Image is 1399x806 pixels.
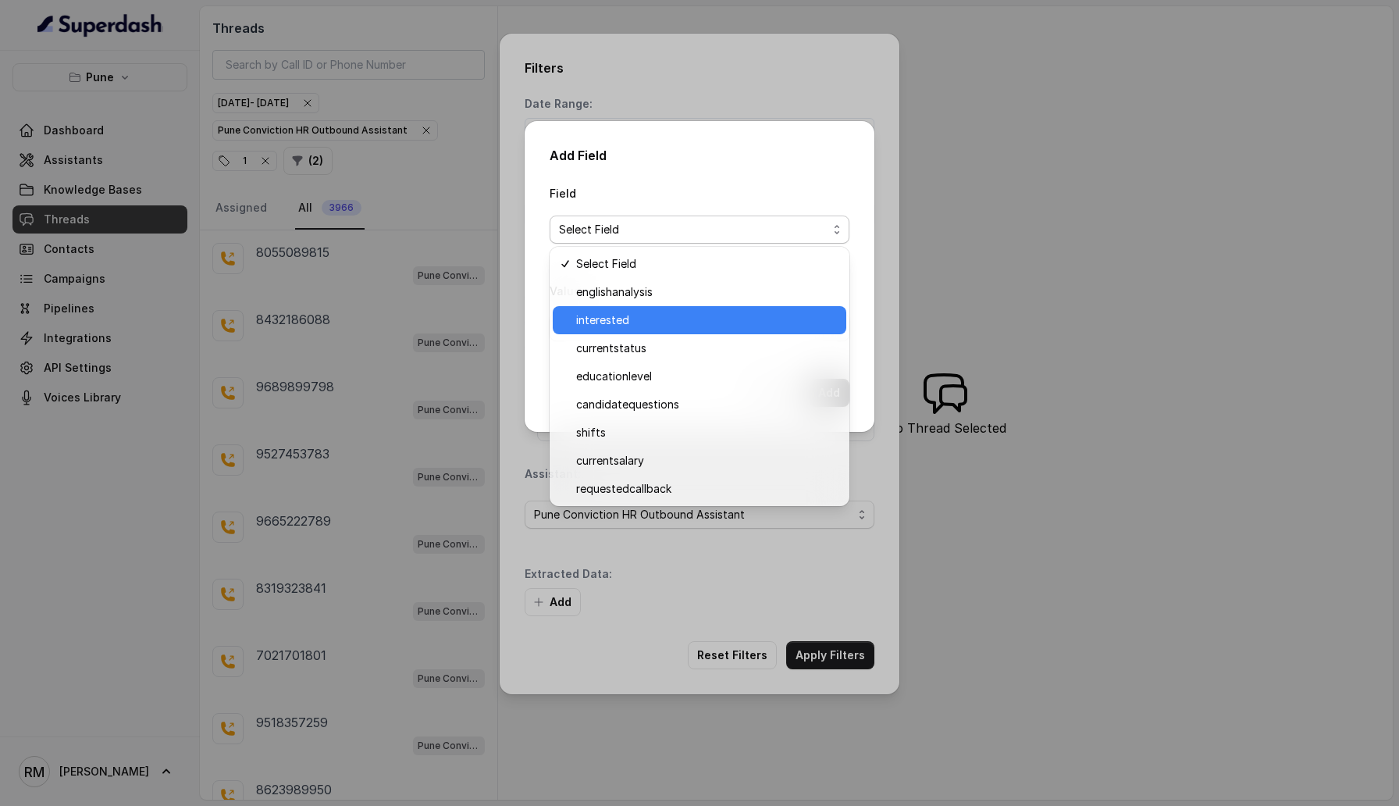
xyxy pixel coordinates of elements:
span: englishanalysis [576,283,837,301]
span: educationlevel [576,367,837,386]
span: currentsalary [576,451,837,470]
span: currentstatus [576,339,837,358]
span: requestedcallback [576,480,837,498]
span: shifts [576,423,837,442]
span: interested [576,311,837,330]
div: Select Field [550,247,849,506]
span: candidatequestions [576,395,837,414]
span: Select Field [559,220,828,239]
span: Select Field [576,255,837,273]
button: Select Field [550,216,849,244]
